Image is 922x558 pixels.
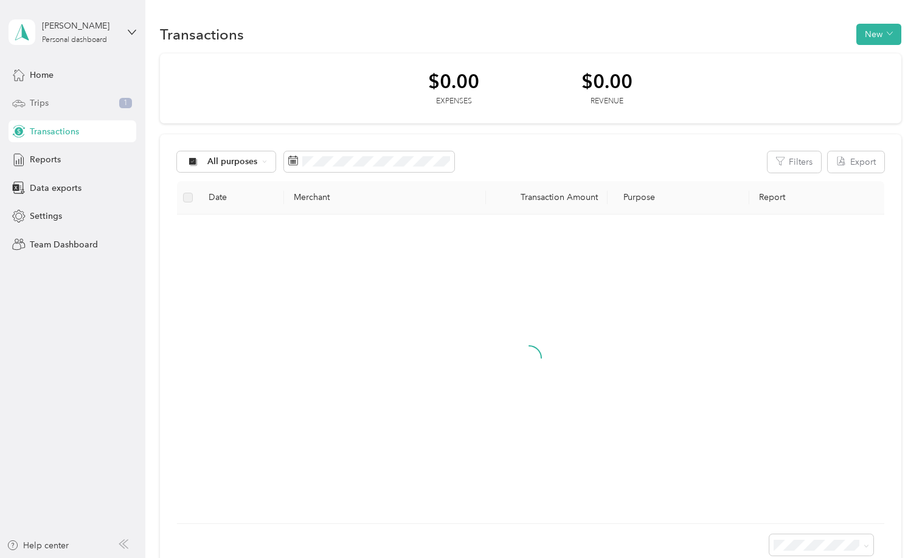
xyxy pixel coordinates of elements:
span: Reports [30,153,61,166]
h1: Transactions [160,28,244,41]
button: Help center [7,539,69,552]
div: Personal dashboard [42,36,107,44]
div: Expenses [428,96,479,107]
button: Filters [768,151,821,173]
span: 1 [119,98,132,109]
span: Data exports [30,182,81,195]
th: Transaction Amount [486,181,608,215]
div: Revenue [581,96,633,107]
div: [PERSON_NAME] [42,19,118,32]
span: Team Dashboard [30,238,98,251]
th: Merchant [284,181,487,215]
span: Purpose [617,192,656,202]
th: Date [199,181,284,215]
span: Home [30,69,54,81]
span: Transactions [30,125,79,138]
div: $0.00 [428,71,479,92]
button: New [856,24,901,45]
th: Report [749,181,884,215]
iframe: Everlance-gr Chat Button Frame [854,490,922,558]
span: Settings [30,210,62,222]
span: Trips [30,97,49,109]
button: Export [828,151,884,173]
div: $0.00 [581,71,633,92]
span: All purposes [207,157,258,166]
